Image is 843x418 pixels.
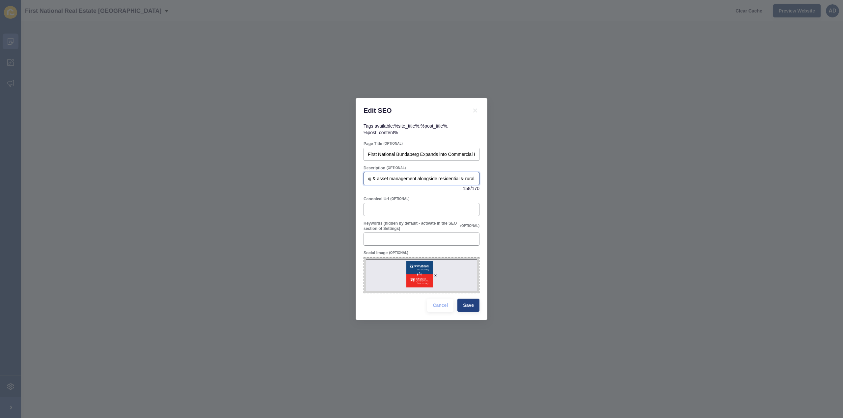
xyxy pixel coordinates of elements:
span: 158 [463,185,470,192]
span: 170 [472,185,479,192]
label: Canonical Url [364,196,389,202]
label: Keywords (hidden by default - activate in the SEO section of Settings) [364,221,459,231]
span: (OPTIONAL) [390,197,409,201]
span: / [471,185,472,192]
button: Save [457,299,479,312]
label: Description [364,165,385,171]
h1: Edit SEO [364,106,463,115]
code: %site_title% [394,123,419,129]
code: %post_title% [421,123,447,129]
span: (OPTIONAL) [460,224,479,228]
span: (OPTIONAL) [387,166,406,170]
span: (OPTIONAL) [383,141,402,146]
label: Social Image [364,250,388,256]
span: (OPTIONAL) [389,251,408,255]
button: Cancel [427,299,453,312]
span: Cancel [433,302,448,308]
label: Page Title [364,141,382,146]
span: Tags available: , , [364,123,449,135]
div: x [434,272,437,279]
span: Save [463,302,474,308]
code: %post_content% [364,130,398,135]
